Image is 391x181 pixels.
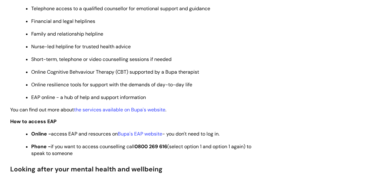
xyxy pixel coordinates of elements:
span: Telephone access to a qualified counsellor for emotional support and guidance [31,5,210,12]
span: Online Cognitive Behvaviour Therapy (CBT) supported by a Bupa therapist [31,69,199,75]
strong: 0800 269 616 [134,143,167,150]
span: if you want to access counselling call (select option 1 and option 1 again) to speak to someone [31,143,251,157]
span: You can find out more about . [10,106,166,113]
span: Looking after your mental health and wellbeing [10,165,163,174]
span: EAP online - a hub of help and support information [31,94,146,101]
strong: Phone - [31,143,51,150]
span: access EAP and resources on - you don't need to log in. [31,131,219,137]
span: Nurse-led helpline for trusted health advice [31,43,131,50]
span: Online resilience tools for support with the demands of day-to-day life [31,81,192,88]
strong: Online - [31,131,51,137]
a: the services available on Bupa's website [74,106,165,113]
span: Financial and legal helplines [31,18,95,24]
span: Short-term, telephone or video counselling sessions if needed [31,56,172,62]
span: Family and relationship helpline [31,31,103,37]
strong: How to access EAP [10,118,57,125]
a: Bupa's EAP website [118,131,162,137]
